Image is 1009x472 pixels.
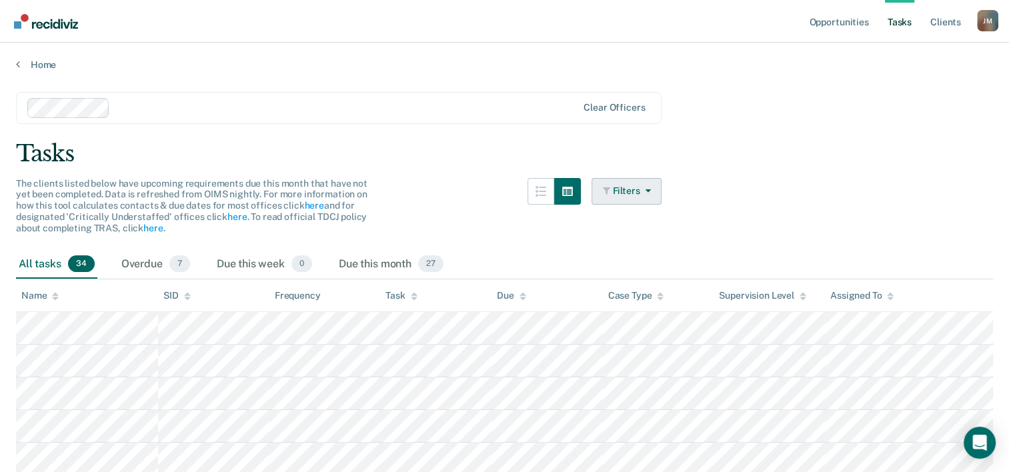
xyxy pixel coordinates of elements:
a: Home [16,59,993,71]
div: Due this month27 [336,250,446,279]
div: Case Type [608,290,664,301]
a: here [304,200,323,211]
div: Frequency [275,290,321,301]
span: 7 [169,255,190,273]
span: 0 [291,255,312,273]
a: here [143,223,163,233]
div: All tasks34 [16,250,97,279]
div: Tasks [16,140,993,167]
div: Name [21,290,59,301]
button: Profile dropdown button [977,10,998,31]
span: 27 [418,255,443,273]
img: Recidiviz [14,14,78,29]
span: The clients listed below have upcoming requirements due this month that have not yet been complet... [16,178,367,233]
span: 34 [68,255,95,273]
div: Due this week0 [214,250,315,279]
div: SID [163,290,191,301]
div: Task [385,290,417,301]
div: Open Intercom Messenger [964,427,996,459]
div: Due [497,290,526,301]
div: J M [977,10,998,31]
div: Overdue7 [119,250,193,279]
button: Filters [592,178,662,205]
div: Clear officers [584,102,645,113]
div: Assigned To [830,290,894,301]
div: Supervision Level [719,290,806,301]
a: here [227,211,247,222]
